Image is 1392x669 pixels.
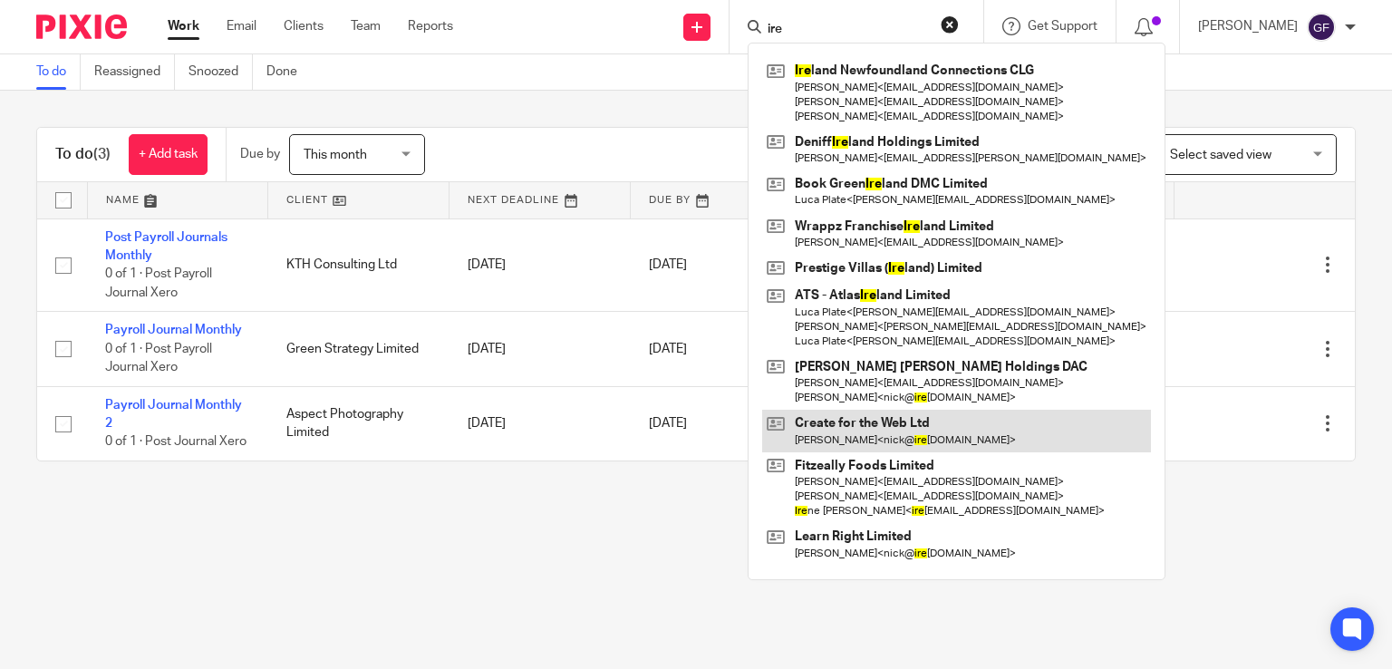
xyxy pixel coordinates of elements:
span: [DATE] [649,417,687,430]
span: (3) [93,147,111,161]
td: KTH Consulting Ltd [268,218,449,312]
span: Get Support [1028,20,1097,33]
span: 0 of 1 · Post Payroll Journal Xero [105,343,212,374]
img: svg%3E [1307,13,1336,42]
a: Work [168,17,199,35]
a: Reassigned [94,54,175,90]
a: Email [227,17,256,35]
a: To do [36,54,81,90]
a: Post Payroll Journals Monthly [105,231,227,262]
img: Pixie [36,15,127,39]
span: Select saved view [1170,149,1271,161]
a: Done [266,54,311,90]
td: Green Strategy Limited [268,312,449,386]
a: Team [351,17,381,35]
p: Due by [240,145,280,163]
td: [DATE] [449,218,631,312]
a: Reports [408,17,453,35]
p: [PERSON_NAME] [1198,17,1298,35]
span: This month [304,149,367,161]
a: Payroll Journal Monthly 2 [105,399,242,430]
button: Clear [941,15,959,34]
td: [DATE] [449,312,631,386]
td: Aspect Photography Limited [268,386,449,461]
a: Payroll Journal Monthly [105,324,242,336]
a: + Add task [129,134,208,175]
h1: To do [55,145,111,164]
span: 0 of 1 · Post Journal Xero [105,436,246,449]
span: [DATE] [649,343,687,355]
a: Clients [284,17,324,35]
td: [DATE] [449,386,631,461]
span: [DATE] [649,258,687,271]
a: Snoozed [188,54,253,90]
span: 0 of 1 · Post Payroll Journal Xero [105,267,212,299]
input: Search [766,22,929,38]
